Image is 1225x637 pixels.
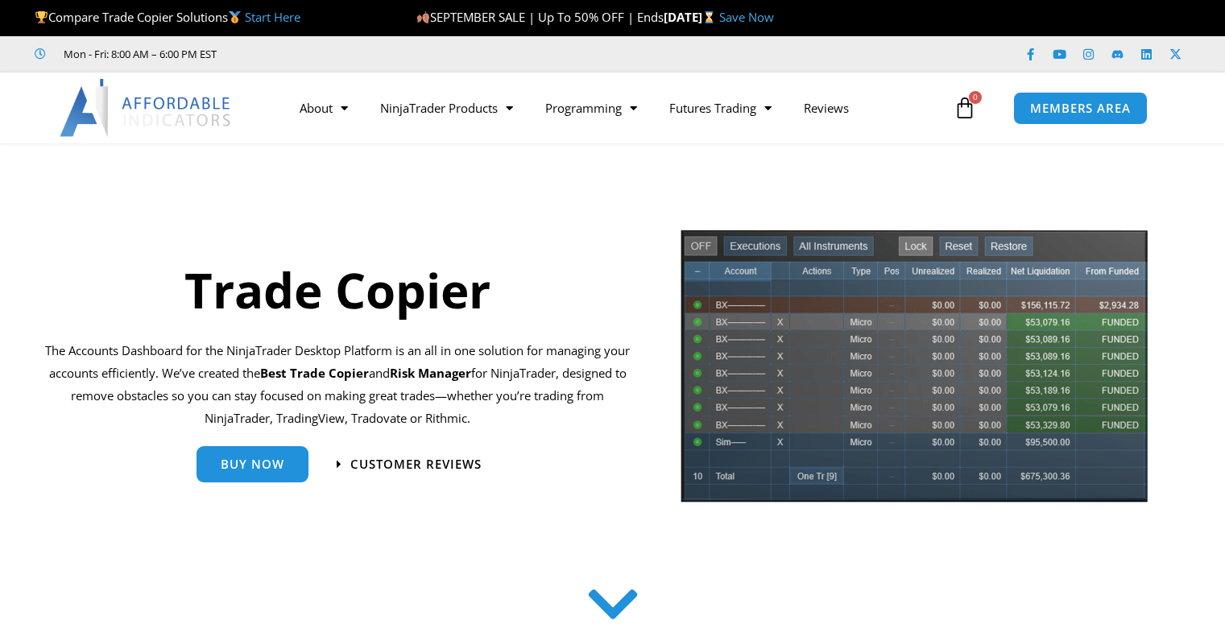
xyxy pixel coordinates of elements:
[221,458,284,470] span: Buy Now
[679,228,1149,515] img: tradecopier | Affordable Indicators – NinjaTrader
[653,89,788,126] a: Futures Trading
[283,89,950,126] nav: Menu
[60,44,217,64] span: Mon - Fri: 8:00 AM – 6:00 PM EST
[390,365,471,381] strong: Risk Manager
[245,9,300,25] a: Start Here
[350,458,482,470] span: Customer Reviews
[260,365,369,381] b: Best Trade Copier
[1013,92,1148,125] a: MEMBERS AREA
[337,458,482,470] a: Customer Reviews
[197,446,308,482] a: Buy Now
[239,46,481,62] iframe: Customer reviews powered by Trustpilot
[529,89,653,126] a: Programming
[929,85,1000,131] a: 0
[719,9,774,25] a: Save Now
[283,89,364,126] a: About
[416,9,664,25] span: SEPTEMBER SALE | Up To 50% OFF | Ends
[417,11,429,23] img: 🍂
[788,89,865,126] a: Reviews
[45,256,631,324] h1: Trade Copier
[35,9,300,25] span: Compare Trade Copier Solutions
[60,79,233,137] img: LogoAI | Affordable Indicators – NinjaTrader
[1030,102,1131,114] span: MEMBERS AREA
[664,9,719,25] strong: [DATE]
[229,11,241,23] img: 🥇
[45,340,631,429] p: The Accounts Dashboard for the NinjaTrader Desktop Platform is an all in one solution for managin...
[364,89,529,126] a: NinjaTrader Products
[35,11,48,23] img: 🏆
[703,11,715,23] img: ⌛
[969,91,982,104] span: 0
